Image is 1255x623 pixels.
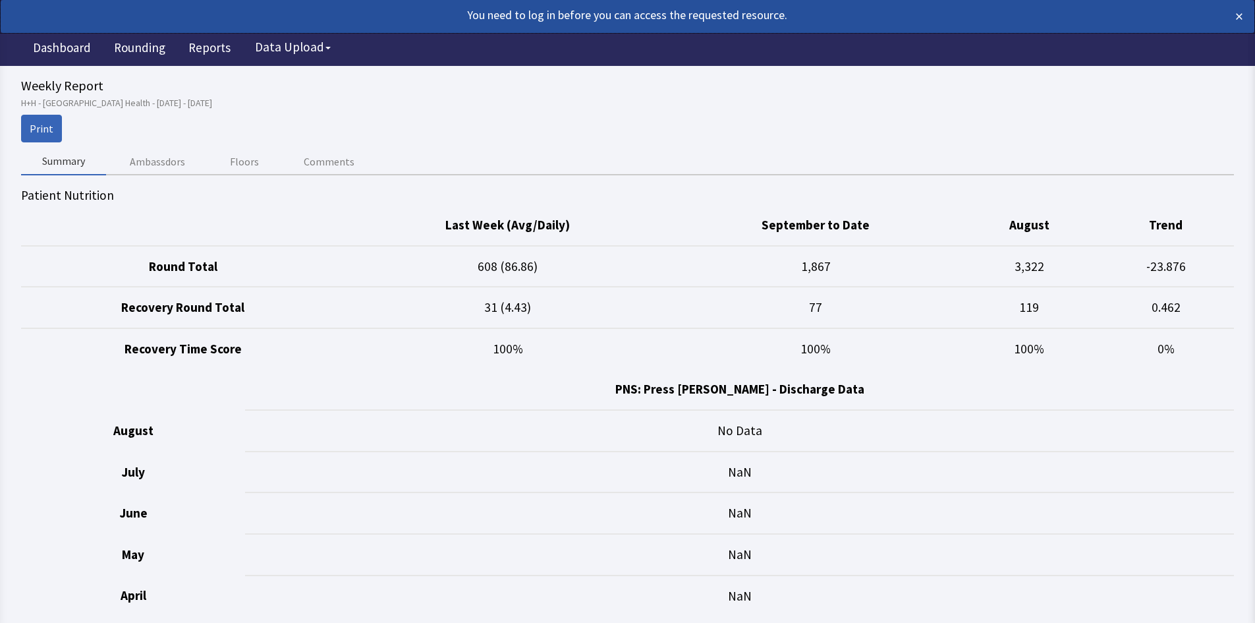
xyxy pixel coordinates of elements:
th: April [21,576,245,616]
td: 0% [1098,328,1234,369]
button: Data Upload [247,35,339,59]
span: No Data [717,423,762,438]
td: 100% [345,328,671,369]
td: 3,322 [961,246,1098,287]
button: Print [21,115,62,142]
span: NaN [728,505,752,521]
a: Dashboard [23,33,101,66]
div: Weekly Report [21,76,1234,95]
a: Rounding [104,33,175,66]
td: 0.462 [1098,287,1234,328]
button: Ambassdors [109,148,206,175]
span: NaN [728,588,752,604]
th: PNS: Press [PERSON_NAME] - Discharge Data [245,369,1234,410]
div: You need to log in before you can access the requested resource. [12,6,1120,24]
span: NaN [728,464,752,480]
th: Trend [1098,205,1234,246]
td: -23.876 [1098,246,1234,287]
span: NaN [728,547,752,562]
button: × [1235,6,1243,27]
td: 100% [671,328,961,369]
h1: Patient Nutrition [21,186,1234,205]
th: July [21,452,245,493]
p: H+H - [GEOGRAPHIC_DATA] Health - [DATE] - [DATE] [21,96,1234,109]
th: May [21,534,245,576]
th: August [961,205,1098,246]
button: Summary [21,148,106,175]
td: 31 (4.43) [345,287,671,328]
td: Recovery Round Total [21,287,345,328]
th: August [21,410,245,452]
a: Reports [179,33,240,66]
button: Comments [283,148,376,175]
th: Last Week (Avg/Daily) [345,205,671,246]
th: June [21,492,245,534]
td: 119 [961,287,1098,328]
th: September to Date [671,205,961,246]
td: Recovery Time Score [21,328,345,369]
td: 608 (86.86) [345,246,671,287]
td: 1,867 [671,246,961,287]
span: Print [30,121,53,136]
td: Round Total [21,246,345,287]
button: Floors [209,148,280,175]
td: 77 [671,287,961,328]
td: 100% [961,328,1098,369]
